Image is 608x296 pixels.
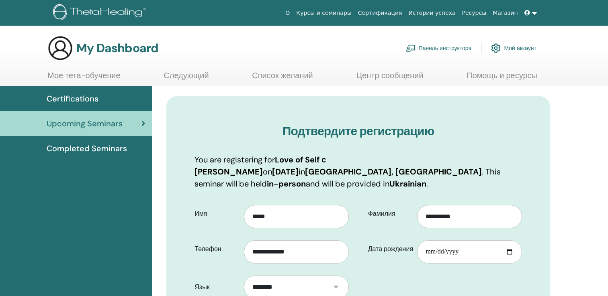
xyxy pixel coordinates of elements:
a: Помощь и ресурсы [467,71,537,86]
a: Следующий [164,71,209,86]
a: Ресурсы [459,6,490,20]
b: [DATE] [272,166,299,177]
a: Мой аккаунт [491,39,536,57]
a: Панель инструктора [406,39,472,57]
h3: Подтвердите регистрацию [194,124,522,138]
label: Дата рождения [362,241,418,257]
h3: My Dashboard [76,41,158,55]
a: О [282,6,293,20]
label: Фамилия [362,206,418,221]
img: cog.svg [491,41,501,55]
label: Язык [188,280,244,295]
label: Телефон [188,241,244,257]
a: Список желаний [252,71,313,86]
a: Центр сообщений [356,71,423,86]
a: Сертификация [355,6,405,20]
img: generic-user-icon.jpg [47,35,73,61]
span: Completed Seminars [47,142,127,154]
b: [GEOGRAPHIC_DATA], [GEOGRAPHIC_DATA] [305,166,482,177]
p: You are registering for on in . This seminar will be held and will be provided in . [194,154,522,190]
label: Имя [188,206,244,221]
a: Магазин [489,6,521,20]
img: logo.png [53,4,149,22]
span: Upcoming Seminars [47,118,123,130]
span: Certifications [47,93,98,105]
a: Мое тета-обучение [47,71,121,86]
img: chalkboard-teacher.svg [406,45,416,52]
b: in-person [267,178,306,189]
a: Курсы и семинары [293,6,355,20]
a: Истории успеха [405,6,459,20]
b: Ukrainian [389,178,426,189]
